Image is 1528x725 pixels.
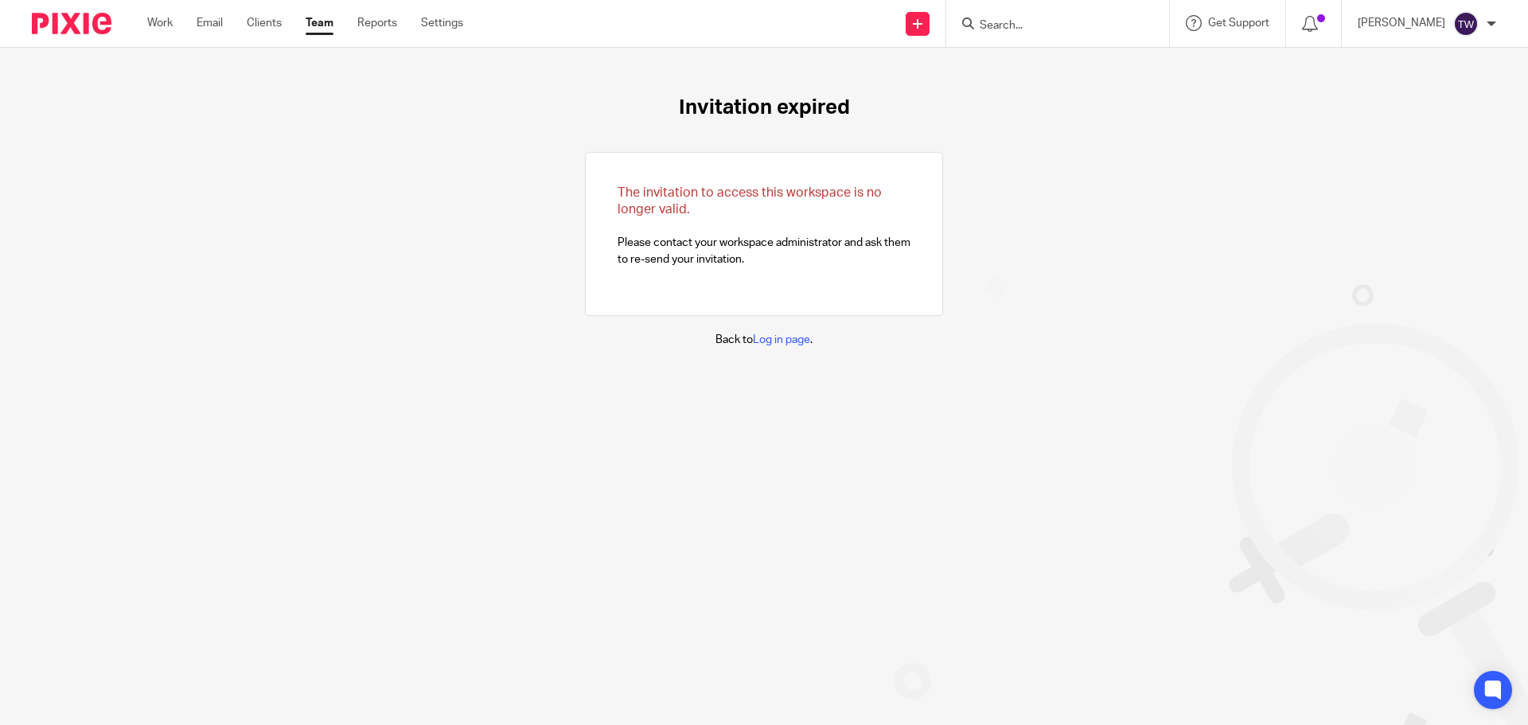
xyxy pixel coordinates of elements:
a: Clients [247,15,282,31]
a: Reports [357,15,397,31]
p: [PERSON_NAME] [1358,15,1445,31]
a: Settings [421,15,463,31]
img: Pixie [32,13,111,34]
a: Work [147,15,173,31]
p: Back to . [715,332,813,348]
img: svg%3E [1453,11,1479,37]
input: Search [978,19,1121,33]
a: Log in page [753,334,810,345]
span: The invitation to access this workspace is no longer valid. [618,186,882,216]
span: Get Support [1208,18,1269,29]
p: Please contact your workspace administrator and ask them to re-send your invitation. [618,185,910,267]
a: Email [197,15,223,31]
a: Team [306,15,333,31]
h1: Invitation expired [679,95,850,120]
